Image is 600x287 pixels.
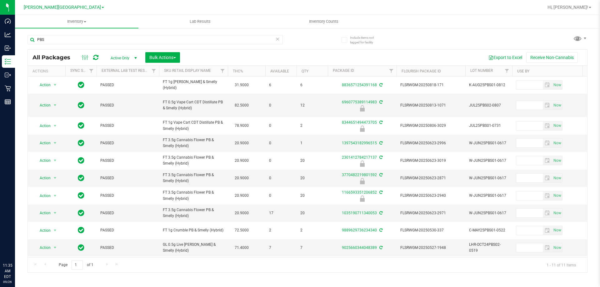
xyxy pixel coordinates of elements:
button: Receive Non-Cannabis [526,52,578,63]
span: All Packages [32,54,77,61]
span: FT 3.5g Cannabis Flower PB & Smelly (Hybrid) [163,155,224,166]
span: FLSRWGM-20250813-1071 [400,102,462,108]
span: PASSED [100,82,155,88]
inline-svg: Analytics [5,32,11,38]
span: Action [34,174,51,182]
span: Action [34,121,51,130]
span: PASSED [100,102,155,108]
span: select [51,101,59,110]
span: Sync from Compliance System [378,155,382,160]
span: 6 [269,82,293,88]
a: Lab Results [138,15,262,28]
inline-svg: Inventory [5,58,11,65]
a: 3770482219801592 [342,173,377,177]
a: Filter [217,66,228,76]
span: 20.9000 [232,139,252,148]
div: Newly Received [327,195,397,202]
a: Filter [86,66,97,76]
span: 0 [269,193,293,199]
span: Action [34,81,51,89]
span: Sync from Compliance System [378,228,382,232]
span: select [543,81,552,89]
span: FLSRWGM-20250530-337 [400,227,462,233]
span: 20.9000 [232,174,252,183]
span: Set Current date [552,209,562,218]
p: 11:35 AM EDT [3,263,12,280]
div: Newly Received [327,178,397,184]
span: FT 3.5g Cannabis Flower PB & Smelly (Hybrid) [163,137,224,149]
a: Filter [149,66,159,76]
span: Set Current date [552,139,562,148]
span: In Sync [78,156,84,165]
span: select [51,174,59,182]
a: 2301412784217137 [342,155,377,160]
span: FLSRWGM-20250527-1948 [400,245,462,251]
span: select [543,139,552,147]
span: Sync from Compliance System [378,211,382,215]
iframe: Resource center [6,237,25,256]
span: select [552,191,562,200]
span: 0 [269,140,293,146]
span: 0 [269,158,293,164]
span: In Sync [78,121,84,130]
span: 31.9000 [232,81,252,90]
span: FLSRWGM-20250623-2971 [400,210,462,216]
span: Sync from Compliance System [378,173,382,177]
a: Qty [302,69,308,73]
span: select [543,209,552,217]
a: Flourish Package ID [402,69,441,73]
span: select [51,209,59,217]
a: External Lab Test Result [102,68,151,73]
span: 7 [300,245,324,251]
span: PASSED [100,158,155,164]
span: FLSRWGM-20250623-2996 [400,140,462,146]
span: JUL25PBS02-0807 [469,102,508,108]
span: Lab Results [181,19,219,24]
div: Newly Received [327,105,397,111]
span: In Sync [78,101,84,110]
span: select [51,81,59,89]
span: PASSED [100,175,155,181]
a: Inventory [15,15,138,28]
a: THC% [233,69,243,73]
span: Set Current date [552,101,562,110]
span: select [51,121,59,130]
span: PASSED [100,123,155,129]
span: Action [34,243,51,252]
span: 20.9000 [232,156,252,165]
span: 1 [300,140,324,146]
span: select [51,226,59,235]
span: In Sync [78,226,84,235]
span: Set Current date [552,121,562,130]
iframe: Resource center unread badge [18,236,26,244]
a: Available [270,69,289,73]
span: 2 [300,227,324,233]
a: 8836571254391168 [342,83,377,87]
span: Sync from Compliance System [378,190,382,195]
span: select [543,243,552,252]
input: 1 [72,260,83,270]
span: select [543,226,552,235]
span: select [51,191,59,200]
span: Action [34,156,51,165]
span: 82.5000 [232,101,252,110]
span: Sync from Compliance System [378,141,382,145]
inline-svg: Dashboard [5,18,11,24]
span: Inventory [15,19,138,24]
inline-svg: Outbound [5,72,11,78]
span: PASSED [100,245,155,251]
a: 1397543182996515 [342,141,377,145]
span: FT 0.5g Vape Cart CDT Distillate PB & Smelly (Hybrid) [163,99,224,111]
span: select [543,101,552,110]
a: Filter [502,66,512,76]
span: Sync from Compliance System [378,100,382,104]
span: 71.4000 [232,243,252,252]
inline-svg: Reports [5,99,11,105]
span: select [51,156,59,165]
a: 9889629736234340 [342,228,377,232]
a: Package ID [333,68,354,73]
span: In Sync [78,209,84,217]
span: Page of 1 [53,260,98,270]
span: FT 1g [PERSON_NAME] & Smelly (Hybrid) [163,79,224,91]
span: FT 1g Crumble PB & Smelly (Hybrid) [163,227,224,233]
